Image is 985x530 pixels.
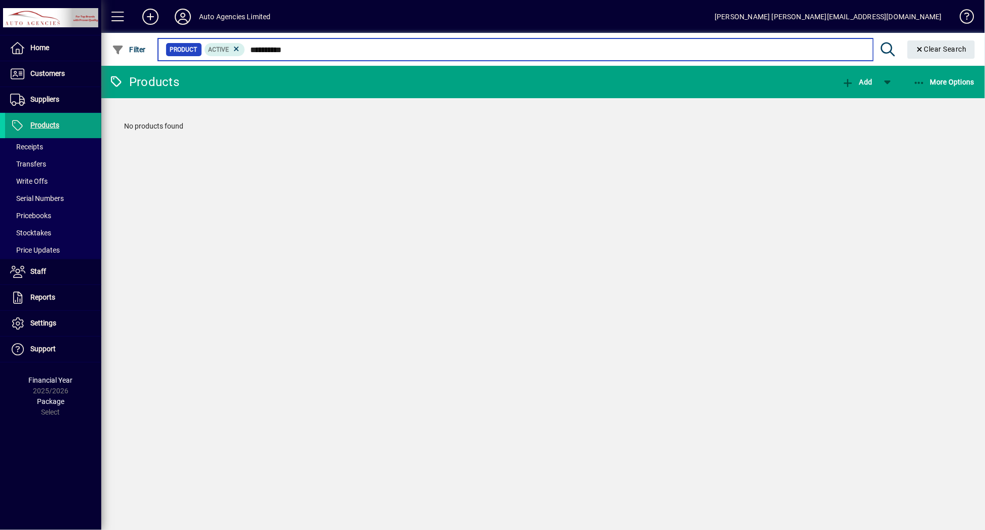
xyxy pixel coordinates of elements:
[5,311,101,336] a: Settings
[911,73,977,91] button: More Options
[114,111,972,142] div: No products found
[5,224,101,241] a: Stocktakes
[5,155,101,173] a: Transfers
[952,2,972,35] a: Knowledge Base
[10,212,51,220] span: Pricebooks
[199,9,271,25] div: Auto Agencies Limited
[109,74,179,90] div: Products
[10,143,43,151] span: Receipts
[5,337,101,362] a: Support
[839,73,875,91] button: Add
[30,345,56,353] span: Support
[5,87,101,112] a: Suppliers
[109,40,148,59] button: Filter
[30,95,59,103] span: Suppliers
[10,160,46,168] span: Transfers
[30,293,55,301] span: Reports
[10,177,48,185] span: Write Offs
[5,285,101,310] a: Reports
[112,46,146,54] span: Filter
[5,259,101,284] a: Staff
[167,8,199,26] button: Profile
[30,44,49,52] span: Home
[842,78,872,86] span: Add
[29,376,73,384] span: Financial Year
[205,43,245,56] mat-chip: Activation Status: Active
[134,8,167,26] button: Add
[5,207,101,224] a: Pricebooks
[30,121,59,129] span: Products
[916,45,967,53] span: Clear Search
[30,319,56,327] span: Settings
[5,173,101,190] a: Write Offs
[30,69,65,77] span: Customers
[10,246,60,254] span: Price Updates
[5,241,101,259] a: Price Updates
[10,229,51,237] span: Stocktakes
[209,46,229,53] span: Active
[170,45,198,55] span: Product
[715,9,942,25] div: [PERSON_NAME] [PERSON_NAME][EMAIL_ADDRESS][DOMAIN_NAME]
[908,40,975,59] button: Clear
[5,61,101,87] a: Customers
[5,138,101,155] a: Receipts
[37,397,64,405] span: Package
[5,190,101,207] a: Serial Numbers
[30,267,46,275] span: Staff
[5,35,101,61] a: Home
[913,78,975,86] span: More Options
[10,194,64,202] span: Serial Numbers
